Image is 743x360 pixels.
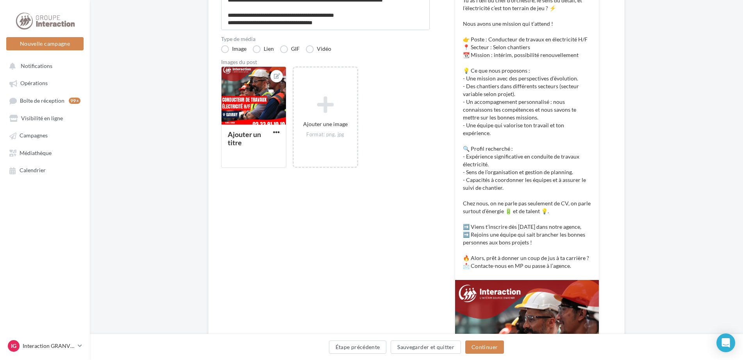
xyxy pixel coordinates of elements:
[221,59,430,65] div: Images du post
[228,130,261,147] div: Ajouter un titre
[20,150,52,156] span: Médiathèque
[465,340,504,354] button: Continuer
[5,93,85,108] a: Boîte de réception99+
[5,111,85,125] a: Visibilité en ligne
[391,340,461,354] button: Sauvegarder et quitter
[11,342,16,350] span: IG
[6,37,84,50] button: Nouvelle campagne
[306,45,331,53] label: Vidéo
[221,45,246,53] label: Image
[5,76,85,90] a: Opérations
[20,97,64,104] span: Boîte de réception
[5,146,85,160] a: Médiathèque
[280,45,300,53] label: GIF
[21,115,63,121] span: Visibilité en ligne
[20,167,46,174] span: Calendrier
[20,80,48,87] span: Opérations
[329,340,387,354] button: Étape précédente
[5,163,85,177] a: Calendrier
[5,128,85,142] a: Campagnes
[20,132,48,139] span: Campagnes
[23,342,75,350] p: Interaction GRANVILLE
[716,333,735,352] div: Open Intercom Messenger
[21,62,52,69] span: Notifications
[5,59,82,73] button: Notifications
[221,36,430,42] label: Type de média
[69,98,80,104] div: 99+
[6,339,84,353] a: IG Interaction GRANVILLE
[253,45,274,53] label: Lien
